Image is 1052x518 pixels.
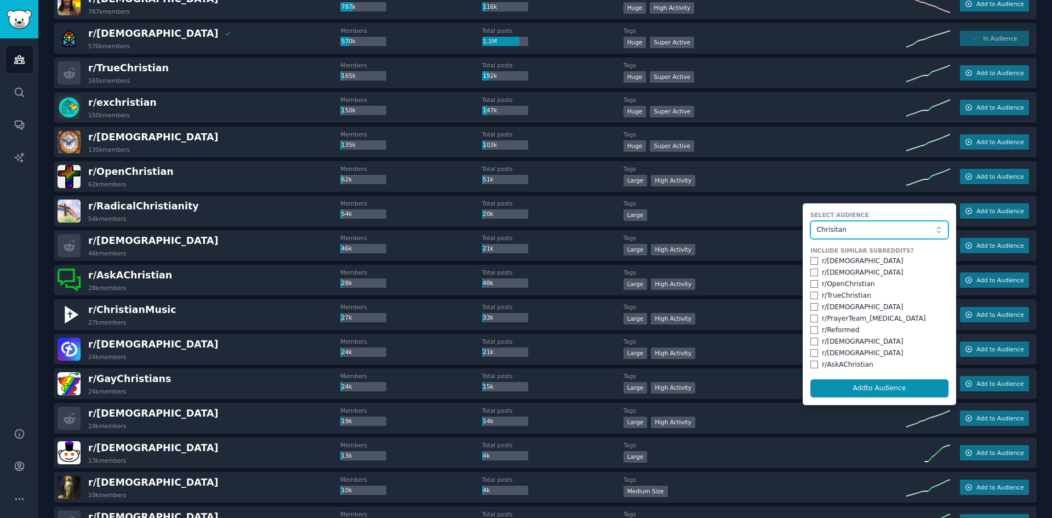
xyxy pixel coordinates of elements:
[810,211,948,219] label: Select Audience
[960,376,1029,391] button: Add to Audience
[960,272,1029,288] button: Add to Audience
[58,338,81,361] img: ChristianDating
[624,417,648,428] div: Large
[624,130,906,138] dt: Tags
[482,61,624,69] dt: Total posts
[650,140,694,152] div: Super Active
[58,269,81,292] img: AskAChristian
[88,62,169,73] span: r/ TrueChristian
[816,225,936,235] span: Chrisitan
[624,27,906,35] dt: Tags
[88,373,171,384] span: r/ GayChristians
[976,173,1024,180] span: Add to Audience
[960,480,1029,495] button: Add to Audience
[340,348,386,357] div: 24k
[482,417,528,426] div: 14k
[88,8,130,15] div: 787k members
[482,269,624,276] dt: Total posts
[88,166,174,177] span: r/ OpenChristian
[651,175,695,186] div: High Activity
[624,244,648,255] div: Large
[340,382,386,392] div: 24k
[624,382,648,394] div: Large
[58,200,81,223] img: RadicalChristianity
[976,449,1024,457] span: Add to Audience
[482,140,528,150] div: 103k
[976,483,1024,491] span: Add to Audience
[976,242,1024,249] span: Add to Audience
[340,417,386,426] div: 19k
[340,2,386,12] div: 787k
[340,130,482,138] dt: Members
[482,451,528,461] div: 4k
[624,338,906,345] dt: Tags
[810,379,948,398] button: Addto Audience
[482,441,624,449] dt: Total posts
[960,307,1029,322] button: Add to Audience
[624,372,906,380] dt: Tags
[960,65,1029,81] button: Add to Audience
[624,71,647,83] div: Huge
[58,27,81,50] img: Christianity
[482,130,624,138] dt: Total posts
[340,269,482,276] dt: Members
[960,238,1029,253] button: Add to Audience
[88,339,219,350] span: r/ [DEMOGRAPHIC_DATA]
[340,486,386,496] div: 10k
[482,278,528,288] div: 48k
[976,207,1024,215] span: Add to Audience
[88,146,130,153] div: 135k members
[88,477,219,488] span: r/ [DEMOGRAPHIC_DATA]
[340,441,482,449] dt: Members
[482,96,624,104] dt: Total posts
[482,486,528,496] div: 4k
[88,77,130,84] div: 165k members
[651,278,695,290] div: High Activity
[88,42,130,50] div: 570k members
[624,476,906,483] dt: Tags
[88,388,126,395] div: 24k members
[650,37,694,48] div: Super Active
[340,451,386,461] div: 13k
[482,372,624,380] dt: Total posts
[88,457,126,464] div: 13k members
[960,134,1029,150] button: Add to Audience
[58,303,81,326] img: ChristianMusic
[88,180,126,188] div: 62k members
[88,318,126,326] div: 27k members
[340,209,386,219] div: 54k
[650,106,694,117] div: Super Active
[624,165,906,173] dt: Tags
[624,486,668,497] div: Medium Size
[960,169,1029,184] button: Add to Audience
[624,451,648,463] div: Large
[340,140,386,150] div: 135k
[624,269,906,276] dt: Tags
[88,304,176,315] span: r/ ChristianMusic
[340,27,482,35] dt: Members
[624,303,906,311] dt: Tags
[651,417,695,428] div: High Activity
[58,476,81,499] img: ChristianMysticism
[88,201,199,212] span: r/ RadicalChristianity
[976,311,1024,318] span: Add to Audience
[976,380,1024,388] span: Add to Audience
[340,165,482,173] dt: Members
[482,313,528,323] div: 33k
[624,200,906,207] dt: Tags
[822,257,903,266] div: r/ [DEMOGRAPHIC_DATA]
[624,313,648,325] div: Large
[340,313,386,323] div: 27k
[88,442,219,453] span: r/ [DEMOGRAPHIC_DATA]
[88,422,126,430] div: 19k members
[88,249,126,257] div: 46k members
[482,234,624,242] dt: Total posts
[960,100,1029,115] button: Add to Audience
[960,341,1029,357] button: Add to Audience
[482,209,528,219] div: 20k
[88,408,219,419] span: r/ [DEMOGRAPHIC_DATA]
[340,372,482,380] dt: Members
[340,476,482,483] dt: Members
[976,104,1024,111] span: Add to Audience
[650,71,694,83] div: Super Active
